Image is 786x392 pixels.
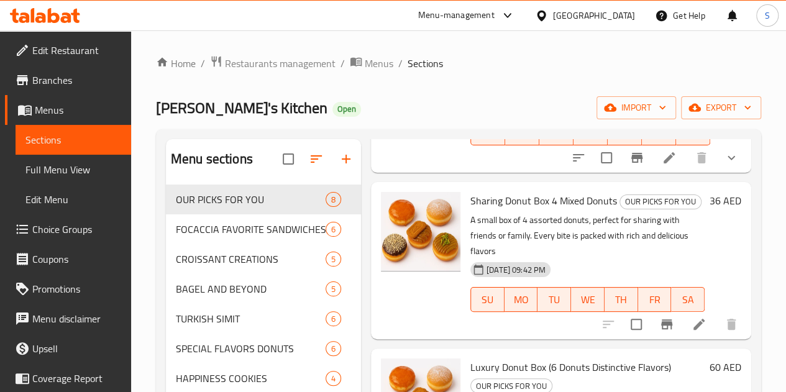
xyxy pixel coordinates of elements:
button: MO [505,287,538,312]
span: FR [647,124,671,142]
a: Sections [16,125,131,155]
span: import [606,100,666,116]
p: A small box of 4 assorted donuts, perfect for sharing with friends or family. Every bite is packe... [470,212,705,259]
span: Edit Restaurant [32,43,121,58]
span: Upsell [32,341,121,356]
span: WE [578,124,603,142]
div: items [326,222,341,237]
a: Home [156,56,196,71]
span: Select to update [593,145,619,171]
span: MO [510,124,534,142]
div: SPECIAL FLAVORS DONUTS6 [166,334,361,363]
div: OUR PICKS FOR YOU8 [166,185,361,214]
span: 6 [326,224,340,235]
div: OUR PICKS FOR YOU [619,194,701,209]
span: Select all sections [275,146,301,172]
span: FR [643,291,667,309]
span: TURKISH SIMIT [176,311,326,326]
div: items [326,341,341,356]
nav: breadcrumb [156,55,761,71]
span: 5 [326,253,340,265]
button: SA [671,287,705,312]
a: Edit Menu [16,185,131,214]
button: TU [537,287,571,312]
span: Sections [25,132,121,147]
span: TH [610,291,633,309]
span: Sort sections [301,144,331,174]
span: Sharing Donut Box 4 Mixed Donuts [470,191,617,210]
span: export [691,100,751,116]
span: Promotions [32,281,121,296]
a: Coupons [5,244,131,274]
span: Menu disclaimer [32,311,121,326]
span: Luxury Donut Box (6 Donuts Distinctive Flavors) [470,358,671,376]
span: [DATE] 09:42 PM [482,264,551,276]
a: Edit menu item [692,317,706,332]
span: TU [542,291,566,309]
span: Coupons [32,252,121,267]
div: FOCACCIA FAVORITE SANDWICHES 16 inch6 [166,214,361,244]
div: CROISSANT CREATIONS [176,252,326,267]
button: sort-choices [564,143,593,173]
span: SA [681,124,705,142]
span: TU [544,124,569,142]
span: 6 [326,343,340,355]
span: SU [476,291,500,309]
div: items [326,371,341,386]
span: 6 [326,313,340,325]
span: Select to update [623,311,649,337]
span: TH [613,124,637,142]
span: Coverage Report [32,371,121,386]
h2: Menu sections [171,150,253,168]
span: MO [510,291,533,309]
span: S [765,9,770,22]
li: / [340,56,345,71]
a: Upsell [5,334,131,363]
div: TURKISH SIMIT6 [166,304,361,334]
div: BAGEL AND BEYOND5 [166,274,361,304]
span: Choice Groups [32,222,121,237]
span: 8 [326,194,340,206]
span: OUR PICKS FOR YOU [176,192,326,207]
span: SU [476,124,500,142]
button: delete [716,309,746,339]
span: BAGEL AND BEYOND [176,281,326,296]
button: FR [638,287,672,312]
li: / [201,56,205,71]
li: / [398,56,403,71]
a: Menus [5,95,131,125]
div: items [326,192,341,207]
span: Open [332,104,361,114]
a: Promotions [5,274,131,304]
button: import [596,96,676,119]
span: 4 [326,373,340,385]
span: Menus [365,56,393,71]
div: items [326,311,341,326]
h6: 36 AED [710,192,741,209]
button: TH [605,287,638,312]
button: show more [716,143,746,173]
div: Open [332,102,361,117]
span: HAPPINESS COOKIES [176,371,326,386]
a: Choice Groups [5,214,131,244]
span: Restaurants management [225,56,336,71]
div: CROISSANT CREATIONS5 [166,244,361,274]
span: [PERSON_NAME]'s Kitchen [156,94,327,122]
span: SA [676,291,700,309]
div: [GEOGRAPHIC_DATA] [553,9,635,22]
span: WE [576,291,600,309]
button: delete [687,143,716,173]
button: Branch-specific-item [652,309,682,339]
div: Menu-management [418,8,495,23]
a: Menus [350,55,393,71]
a: Restaurants management [210,55,336,71]
a: Menu disclaimer [5,304,131,334]
span: Branches [32,73,121,88]
a: Edit menu item [662,150,677,165]
div: FOCACCIA FAVORITE SANDWICHES 16 inch [176,222,326,237]
span: 5 [326,283,340,295]
span: Edit Menu [25,192,121,207]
